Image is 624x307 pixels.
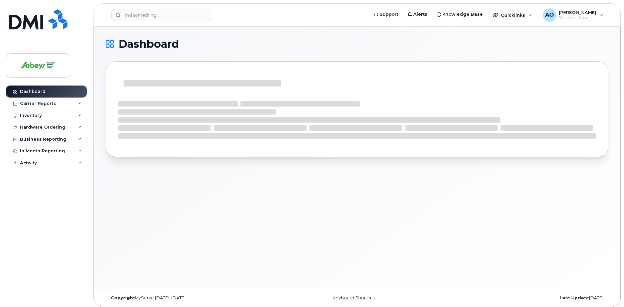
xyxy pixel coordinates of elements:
[119,39,179,49] span: Dashboard
[106,295,273,301] div: MyServe [DATE]–[DATE]
[111,295,135,300] strong: Copyright
[441,295,608,301] div: [DATE]
[333,295,376,300] a: Keyboard Shortcuts
[560,295,589,300] strong: Last Update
